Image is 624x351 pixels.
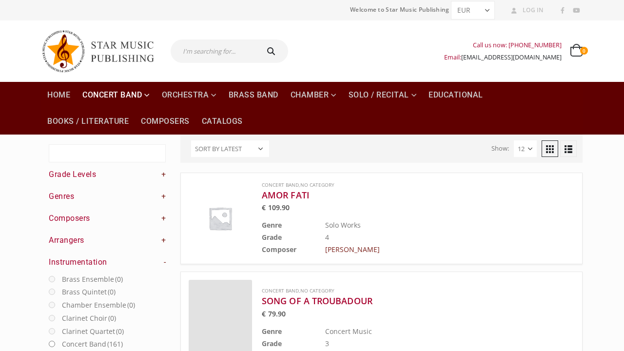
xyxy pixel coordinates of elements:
a: + [161,169,166,180]
h4: Composers [49,213,166,224]
a: Concert Band [262,181,299,188]
label: Clarinet Quartet [62,325,124,337]
h4: Grade Levels [49,169,166,180]
b: Composer [262,245,296,254]
span: , [262,287,526,295]
a: Catalogs [196,108,249,135]
span: € [262,309,266,318]
label: Chamber Ensemble [62,299,135,311]
a: - [164,257,166,268]
a: No Category [300,287,334,294]
a: Grid View [542,140,558,157]
a: Composers [135,108,195,135]
img: Star Music Publishing [41,25,163,77]
td: Concert Music [325,325,526,337]
label: Brass Quintet [62,286,116,298]
a: Concert Band [262,287,299,294]
a: + [161,191,166,202]
a: AMOR FATI [262,189,526,201]
span: (0) [115,274,123,284]
input: I'm searching for... [171,39,257,63]
b: Genre [262,327,282,336]
span: (161) [107,339,123,349]
a: [PERSON_NAME] [325,245,380,254]
a: Concert Band [77,82,156,108]
b: Genre [262,220,282,230]
a: List View [560,140,577,157]
img: Placeholder [189,187,252,250]
span: (0) [108,287,116,296]
a: + [161,235,166,246]
a: Log In [507,4,544,17]
a: Brass Band [223,82,284,108]
span: (0) [108,313,116,323]
span: (0) [127,300,135,310]
span: 0 [580,47,588,55]
a: Orchestra [156,82,222,108]
span: Welcome to Star Music Publishing [350,2,449,17]
a: Youtube [570,4,583,17]
h4: Genres [49,191,166,202]
b: Grade [262,339,282,348]
a: Educational [423,82,489,108]
bdi: 109.90 [262,203,290,212]
a: No Category [300,181,334,188]
td: 3 [325,337,526,350]
a: SONG OF A TROUBADOUR [262,295,526,307]
a: Facebook [556,4,569,17]
div: Email: [444,51,562,63]
div: Call us now: [PHONE_NUMBER] [444,39,562,51]
h4: Instrumentation [49,257,166,268]
a: Books / Literature [41,108,135,135]
td: 4 [325,231,526,243]
label: Show: [491,142,509,155]
a: [EMAIL_ADDRESS][DOMAIN_NAME] [461,53,562,61]
a: Solo / Recital [343,82,423,108]
label: Brass Ensemble [62,273,123,285]
h4: Arrangers [49,235,166,246]
a: + [161,213,166,224]
td: Solo Works [325,219,526,231]
bdi: 79.90 [262,309,286,318]
span: , [262,181,526,189]
label: Clarinet Choir [62,312,116,324]
select: Shop order [191,140,269,157]
b: Grade [262,233,282,242]
label: Concert Band [62,338,123,350]
a: Home [41,82,76,108]
button: Search [257,39,288,63]
span: € [262,203,266,212]
a: Chamber [285,82,342,108]
span: (0) [116,327,124,336]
